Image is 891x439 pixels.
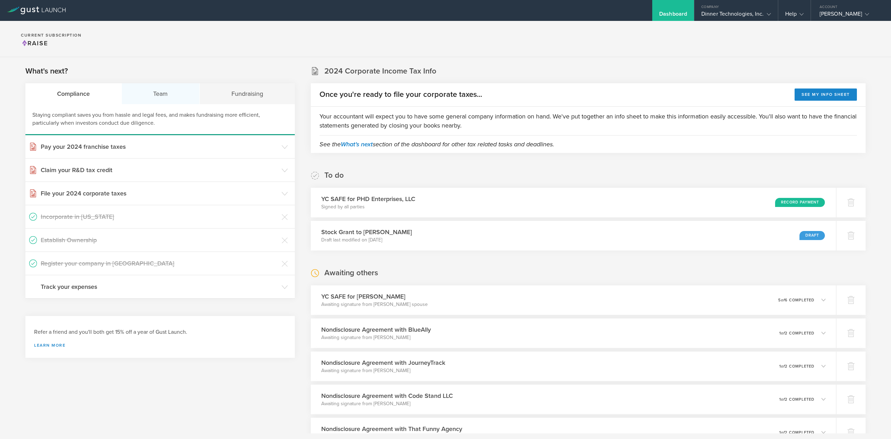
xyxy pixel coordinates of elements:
[779,364,814,368] p: 1 2 completed
[41,259,278,268] h3: Register your company in [GEOGRAPHIC_DATA]
[781,364,785,369] em: of
[25,66,68,76] h2: What's next?
[311,188,836,217] div: YC SAFE for PHD Enterprises, LLCSigned by all partiesRecord Payment
[25,83,122,104] div: Compliance
[321,301,428,308] p: Awaiting signature from [PERSON_NAME] spouse
[321,228,412,237] h3: Stock Grant to [PERSON_NAME]
[34,328,286,336] h3: Refer a friend and you'll both get 15% off a year of Gust Launch.
[779,331,814,335] p: 1 2 completed
[781,430,785,435] em: of
[324,170,344,180] h2: To do
[321,237,412,244] p: Draft last modified on [DATE]
[321,194,415,203] h3: YC SAFE for PHD Enterprises, LLC
[779,431,814,434] p: 1 2 completed
[41,282,278,291] h3: Track your expenses
[41,165,278,175] h3: Claim your R&D tax credit
[41,236,278,245] h3: Establish Ownership
[321,391,453,400] h3: Nondisclosure Agreement with Code Stand LLC
[200,83,295,104] div: Fundraising
[321,203,415,210] p: Signed by all parties
[320,90,482,100] h2: Once you're ready to file your corporate taxes...
[321,334,431,341] p: Awaiting signature from [PERSON_NAME]
[321,424,462,433] h3: Nondisclosure Agreement with That Funny Agency
[781,397,785,402] em: of
[122,83,200,104] div: Team
[21,33,81,37] h2: Current Subscription
[799,231,825,240] div: Draft
[321,292,428,301] h3: YC SAFE for [PERSON_NAME]
[324,268,378,278] h2: Awaiting others
[21,39,48,47] span: Raise
[778,298,814,302] p: 5 6 completed
[320,112,857,130] p: Your accountant will expect you to have some general company information on hand. We've put toget...
[820,10,879,21] div: [PERSON_NAME]
[34,343,286,347] a: Learn more
[25,104,295,135] div: Staying compliant saves you from hassle and legal fees, and makes fundraising more efficient, par...
[785,10,804,21] div: Help
[781,331,785,336] em: of
[779,398,814,401] p: 1 2 completed
[41,142,278,151] h3: Pay your 2024 franchise taxes
[321,400,453,407] p: Awaiting signature from [PERSON_NAME]
[321,325,431,334] h3: Nondisclosure Agreement with BlueAlly
[659,10,687,21] div: Dashboard
[856,406,891,439] iframe: Chat Widget
[311,221,836,251] div: Stock Grant to [PERSON_NAME]Draft last modified on [DATE]Draft
[41,212,278,221] h3: Incorporate in [US_STATE]
[321,358,445,367] h3: Nondisclosure Agreement with JourneyTrack
[320,140,554,148] em: See the section of the dashboard for other tax related tasks and deadlines.
[795,88,857,101] button: See my info sheet
[775,198,825,207] div: Record Payment
[701,10,771,21] div: Dinner Technologies, Inc.
[781,298,785,302] em: of
[41,189,278,198] h3: File your 2024 corporate taxes
[341,140,373,148] a: What's next
[321,367,445,374] p: Awaiting signature from [PERSON_NAME]
[324,66,436,76] h2: 2024 Corporate Income Tax Info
